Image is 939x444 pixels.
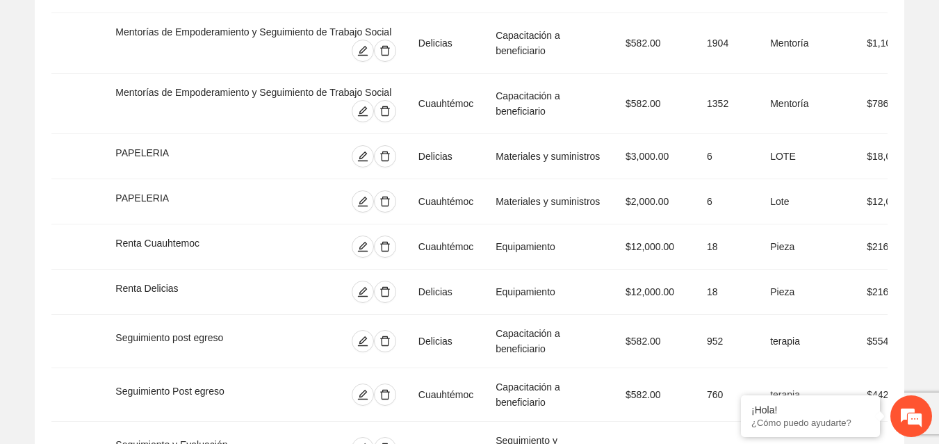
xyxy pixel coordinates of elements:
[407,368,484,422] td: Cuauhtémoc
[115,236,275,258] div: Renta Cuauhtemoc
[115,330,287,352] div: Seguimiento post egreso
[759,74,856,134] td: Mentoría
[374,384,396,406] button: delete
[614,13,696,74] td: $582.00
[751,404,869,416] div: ¡Hola!
[374,100,396,122] button: delete
[759,13,856,74] td: Mentoría
[374,190,396,213] button: delete
[614,224,696,270] td: $12,000.00
[115,384,288,406] div: Seguimiento Post egreso
[407,134,484,179] td: Delicias
[375,196,395,207] span: delete
[352,236,374,258] button: edit
[696,224,759,270] td: 18
[484,134,614,179] td: Materiales y suministros
[374,236,396,258] button: delete
[696,315,759,368] td: 952
[374,40,396,62] button: delete
[352,286,373,297] span: edit
[696,13,759,74] td: 1904
[484,179,614,224] td: Materiales y suministros
[759,315,856,368] td: terapia
[375,241,395,252] span: delete
[228,7,261,40] div: Minimizar ventana de chat en vivo
[614,179,696,224] td: $2,000.00
[7,296,265,345] textarea: Escriba su mensaje y pulse “Intro”
[352,45,373,56] span: edit
[614,74,696,134] td: $582.00
[407,224,484,270] td: Cuauhtémoc
[407,74,484,134] td: Cuauhtémoc
[375,45,395,56] span: delete
[696,134,759,179] td: 6
[407,315,484,368] td: Delicias
[352,196,373,207] span: edit
[759,179,856,224] td: Lote
[696,179,759,224] td: 6
[352,384,374,406] button: edit
[375,389,395,400] span: delete
[352,100,374,122] button: edit
[407,179,484,224] td: Cuauhtémoc
[614,368,696,422] td: $582.00
[759,368,856,422] td: terapia
[375,286,395,297] span: delete
[115,281,265,303] div: Renta Delicias
[374,145,396,167] button: delete
[374,281,396,303] button: delete
[696,368,759,422] td: 760
[352,151,373,162] span: edit
[484,224,614,270] td: Equipamiento
[375,336,395,347] span: delete
[81,144,192,284] span: Estamos en línea.
[751,418,869,428] p: ¿Cómo puedo ayudarte?
[72,71,234,89] div: Chatee con nosotros ahora
[115,190,260,213] div: PAPELERIA
[484,315,614,368] td: Capacitación a beneficiario
[352,330,374,352] button: edit
[484,270,614,315] td: Equipamiento
[759,224,856,270] td: Pieza
[759,270,856,315] td: Pieza
[115,24,395,40] div: Mentorías de Empoderamiento y Seguimiento de Trabajo Social
[375,106,395,117] span: delete
[614,315,696,368] td: $582.00
[352,190,374,213] button: edit
[115,145,260,167] div: PAPELERIA
[614,270,696,315] td: $12,000.00
[352,281,374,303] button: edit
[352,40,374,62] button: edit
[115,85,395,100] div: Mentorías de Empoderamiento y Seguimiento de Trabajo Social
[484,13,614,74] td: Capacitación a beneficiario
[374,330,396,352] button: delete
[407,13,484,74] td: Delicias
[696,270,759,315] td: 18
[352,241,373,252] span: edit
[352,106,373,117] span: edit
[759,134,856,179] td: LOTE
[352,145,374,167] button: edit
[352,336,373,347] span: edit
[375,151,395,162] span: delete
[407,270,484,315] td: Delicias
[484,368,614,422] td: Capacitación a beneficiario
[614,134,696,179] td: $3,000.00
[696,74,759,134] td: 1352
[352,389,373,400] span: edit
[484,74,614,134] td: Capacitación a beneficiario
